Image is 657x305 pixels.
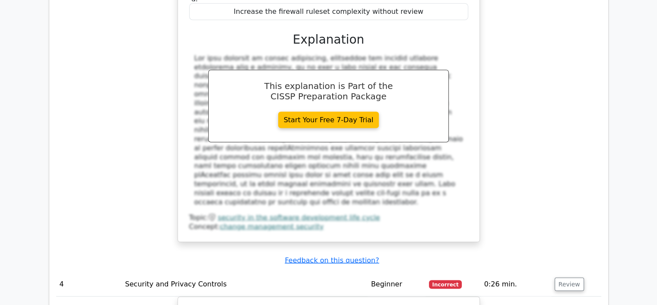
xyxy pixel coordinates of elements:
a: Feedback on this question? [285,256,379,264]
a: change management security [220,222,324,231]
td: 0:26 min. [481,272,551,297]
div: Increase the firewall ruleset complexity without review [189,3,468,20]
h3: Explanation [194,32,463,47]
div: Topic: [189,213,468,222]
div: Concept: [189,222,468,232]
a: security in the software development life cycle [218,213,380,222]
td: Beginner [368,272,425,297]
span: Incorrect [429,280,462,289]
a: Start Your Free 7-Day Trial [278,112,379,128]
td: 4 [56,272,122,297]
div: Lor ipsu dolorsit am consec adipiscing, elitseddoe tem incidid utlabore etdolorema aliq e adminim... [194,54,463,207]
td: Security and Privacy Controls [122,272,368,297]
button: Review [555,278,584,291]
